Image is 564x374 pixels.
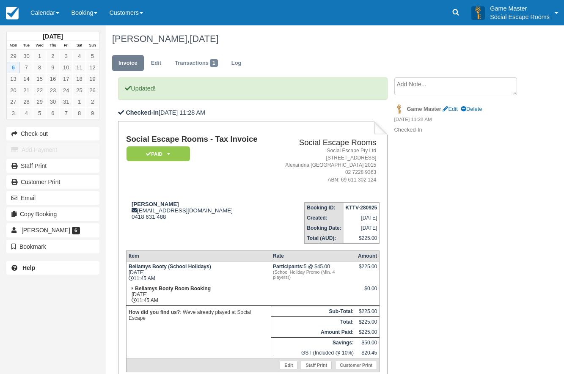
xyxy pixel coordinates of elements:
[356,348,380,358] td: $20.45
[126,250,271,261] th: Item
[275,147,377,184] address: Social Escape Pty Ltd [STREET_ADDRESS] Alexandria [GEOGRAPHIC_DATA] 2015 02 7228 9363 ABN: 69 611...
[20,50,33,62] a: 30
[86,73,99,85] a: 19
[60,41,73,50] th: Fri
[7,96,20,107] a: 27
[127,146,190,161] em: Paid
[73,73,86,85] a: 18
[132,201,179,207] strong: [PERSON_NAME]
[73,41,86,50] th: Sat
[356,337,380,348] td: $50.00
[46,107,59,119] a: 6
[72,227,80,234] span: 6
[86,41,99,50] th: Sun
[7,107,20,119] a: 3
[271,348,356,358] td: GST (Included @ 10%)
[46,41,59,50] th: Thu
[126,283,271,306] td: [DATE] 11:45 AM
[33,96,46,107] a: 29
[7,41,20,50] th: Mon
[43,33,63,40] strong: [DATE]
[33,73,46,85] a: 15
[129,309,180,315] strong: How did you find us?
[126,261,271,283] td: [DATE] 11:45 AM
[7,85,20,96] a: 20
[60,107,73,119] a: 7
[273,264,304,269] strong: Participants
[471,6,485,19] img: A3
[118,108,388,117] p: [DATE] 11:28 AM
[46,85,59,96] a: 23
[60,50,73,62] a: 3
[461,106,482,112] a: Delete
[22,227,70,234] span: [PERSON_NAME]
[73,50,86,62] a: 4
[271,316,356,327] th: Total:
[73,85,86,96] a: 25
[86,50,99,62] a: 5
[6,143,99,157] button: Add Payment
[33,85,46,96] a: 22
[145,55,168,71] a: Edit
[305,202,344,213] th: Booking ID:
[60,96,73,107] a: 31
[6,261,99,275] a: Help
[356,306,380,316] td: $225.00
[210,59,218,67] span: 1
[344,223,380,233] td: [DATE]
[60,62,73,73] a: 10
[46,50,59,62] a: 2
[112,34,523,44] h1: [PERSON_NAME],
[356,327,380,338] td: $225.00
[6,127,99,140] button: Check-out
[112,55,144,71] a: Invoice
[33,50,46,62] a: 1
[46,62,59,73] a: 9
[33,41,46,50] th: Wed
[271,327,356,338] th: Amount Paid:
[275,138,377,147] h2: Social Escape Rooms
[46,73,59,85] a: 16
[301,361,332,369] a: Staff Print
[407,106,441,112] strong: Game Master
[7,50,20,62] a: 29
[168,55,224,71] a: Transactions1
[271,250,356,261] th: Rate
[6,207,99,221] button: Copy Booking
[135,286,211,291] strong: Bellamys Booty Room Booking
[129,264,211,269] strong: Bellamys Booty (School Holidays)
[190,33,218,44] span: [DATE]
[126,109,159,116] b: Checked-In
[271,337,356,348] th: Savings:
[305,213,344,223] th: Created:
[356,250,380,261] th: Amount
[225,55,248,71] a: Log
[358,286,377,298] div: $0.00
[60,85,73,96] a: 24
[86,107,99,119] a: 9
[126,146,187,162] a: Paid
[273,269,354,280] em: (School Holiday Promo (Min. 4 players))
[20,73,33,85] a: 14
[394,126,523,134] p: Checked-In
[7,62,20,73] a: 6
[271,261,356,283] td: 5 @ $45.00
[490,13,550,21] p: Social Escape Rooms
[344,213,380,223] td: [DATE]
[271,306,356,316] th: Sub-Total:
[33,62,46,73] a: 8
[358,264,377,276] div: $225.00
[20,41,33,50] th: Tue
[126,201,272,220] div: [EMAIL_ADDRESS][DOMAIN_NAME] 0418 631 488
[344,233,380,244] td: $225.00
[126,135,272,144] h1: Social Escape Rooms - Tax Invoice
[60,73,73,85] a: 17
[86,62,99,73] a: 12
[20,62,33,73] a: 7
[6,159,99,173] a: Staff Print
[443,106,457,112] a: Edit
[129,308,269,322] p: : Weve already played at Social Escape
[20,96,33,107] a: 28
[305,223,344,233] th: Booking Date:
[280,361,297,369] a: Edit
